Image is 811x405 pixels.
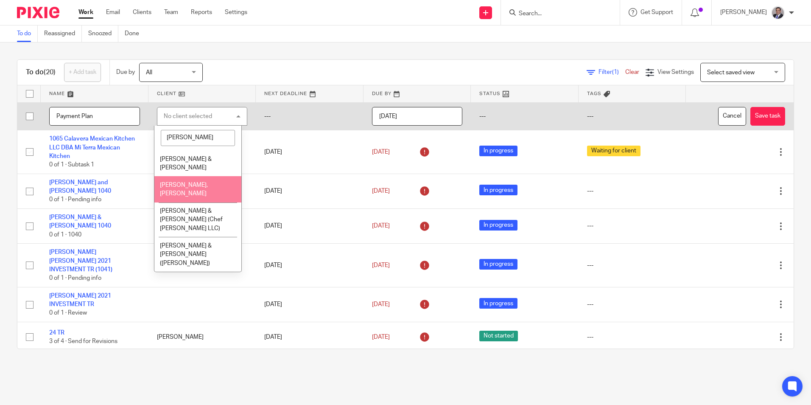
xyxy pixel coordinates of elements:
a: Email [106,8,120,17]
input: Pick a date [372,107,463,126]
td: [DATE] [256,209,364,244]
a: Reports [191,8,212,17]
a: 24 TR [49,330,64,336]
div: --- [587,261,678,270]
p: [PERSON_NAME] [720,8,767,17]
a: Reassigned [44,25,82,42]
span: 0 of 1 · 1040 [49,232,81,238]
span: 0 of 1 · Pending info [49,275,101,281]
a: Work [78,8,93,17]
span: Tags [587,91,601,96]
span: [DATE] [372,301,390,307]
span: All [146,70,152,76]
span: (1) [612,69,619,75]
span: In progress [479,220,517,231]
span: 3 of 4 · Send for Revisions [49,338,117,344]
span: [DATE] [372,334,390,340]
a: [PERSON_NAME] & [PERSON_NAME] 1040 [49,214,111,229]
div: --- [587,333,678,341]
a: To do [17,25,38,42]
a: [PERSON_NAME] [PERSON_NAME] 2021 INVESTMENT TR (1041) [49,249,112,273]
td: --- [471,102,579,130]
span: 0 of 1 · Pending info [49,197,101,203]
span: In progress [479,146,517,156]
a: Done [125,25,145,42]
span: [PERSON_NAME] & [PERSON_NAME] (Chef [PERSON_NAME] LLC) [160,208,223,231]
span: In progress [479,298,517,309]
td: [PERSON_NAME] [148,130,256,174]
span: [PERSON_NAME] & [PERSON_NAME] [160,156,212,171]
span: [PERSON_NAME], [PERSON_NAME] [160,182,208,197]
td: [PERSON_NAME] [148,322,256,352]
div: --- [587,187,678,195]
span: Filter [598,69,625,75]
div: --- [587,222,678,230]
span: [DATE] [372,188,390,194]
input: Search options... [161,130,235,146]
span: (20) [44,69,56,76]
td: [DATE] [256,322,364,352]
td: --- [579,102,686,130]
a: Clients [133,8,151,17]
button: Save task [750,107,785,126]
p: Due by [116,68,135,76]
a: Snoozed [88,25,118,42]
img: thumbnail_IMG_0720.jpg [771,6,785,20]
div: No client selected [164,113,212,119]
span: Not started [479,331,518,341]
span: In progress [479,259,517,270]
div: --- [587,300,678,309]
h1: To do [26,68,56,77]
button: Cancel [718,107,746,126]
a: Clear [625,69,639,75]
span: In progress [479,185,517,195]
span: 0 of 1 · Subtask 1 [49,162,94,168]
span: Waiting for client [587,146,640,156]
span: View Settings [657,69,694,75]
span: [DATE] [372,149,390,155]
img: Pixie [17,7,59,18]
span: [DATE] [372,262,390,268]
a: Settings [225,8,247,17]
span: [DATE] [372,223,390,229]
a: [PERSON_NAME] 2021 INVESTMENT TR [49,293,111,307]
a: [PERSON_NAME] and [PERSON_NAME] 1040 [49,180,111,194]
span: Get Support [640,9,673,15]
span: [PERSON_NAME] & [PERSON_NAME] ([PERSON_NAME]) [160,243,212,266]
td: [DATE] [256,130,364,174]
span: 0 of 1 · Review [49,310,87,316]
td: [DATE] [256,287,364,322]
a: + Add task [64,63,101,82]
a: Team [164,8,178,17]
td: [DATE] [256,244,364,287]
td: --- [256,102,364,130]
span: Select saved view [707,70,755,76]
input: Task name [49,107,140,126]
input: Search [518,10,594,18]
td: [DATE] [256,174,364,208]
a: 1065 Calavera Mexican Kitchen LLC DBA Mi Terra Mexican Kitchen [49,136,135,159]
